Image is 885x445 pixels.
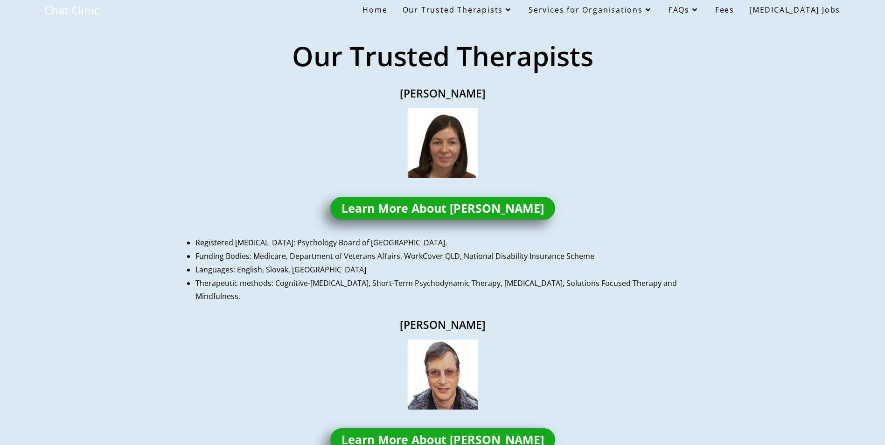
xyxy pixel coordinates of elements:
[330,197,555,220] a: Learn More About [PERSON_NAME]
[362,5,387,15] span: Home
[403,5,514,15] span: Our Trusted Therapists
[749,5,840,15] span: [MEDICAL_DATA] Jobs
[529,5,654,15] span: Services for Organisations
[186,320,699,330] h1: [PERSON_NAME]
[408,340,478,410] img: Psychologist - Homer
[195,250,699,263] li: Funding Bodies: Medicare, Department of Veterans Affairs, WorkCover QLD, National Disability Insu...
[715,5,734,15] span: Fees
[669,5,700,15] span: FAQs
[195,263,699,277] li: Languages: English, Slovak, [GEOGRAPHIC_DATA]
[341,202,544,214] span: Learn More About [PERSON_NAME]
[44,2,99,18] a: Chat Clinic
[408,108,478,178] img: Psychologist - Kristina
[195,236,699,250] li: Registered [MEDICAL_DATA]: Psychology Board of [GEOGRAPHIC_DATA].
[205,37,681,74] h2: Our Trusted Therapists
[186,88,699,99] h1: [PERSON_NAME]
[195,277,699,304] li: Therapeutic methods: Cognitive-[MEDICAL_DATA], Short-Term Psychodynamic Therapy, [MEDICAL_DATA], ...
